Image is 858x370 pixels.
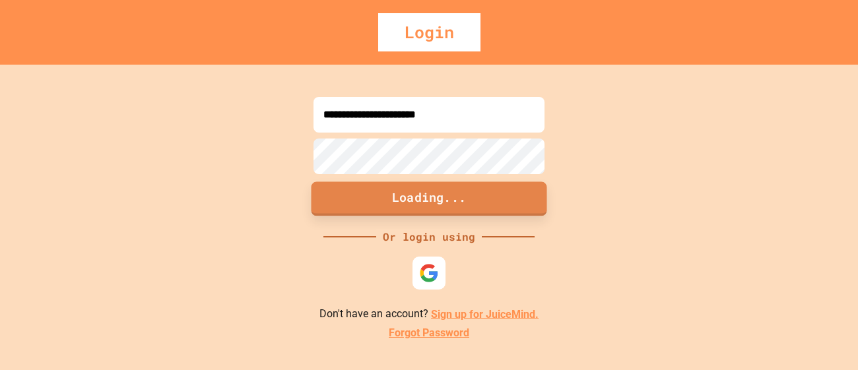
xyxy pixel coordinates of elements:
[431,307,539,320] a: Sign up for JuiceMind.
[389,325,469,341] a: Forgot Password
[419,263,439,283] img: google-icon.svg
[378,13,480,51] div: Login
[376,229,482,245] div: Or login using
[319,306,539,323] p: Don't have an account?
[312,181,547,216] button: Loading...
